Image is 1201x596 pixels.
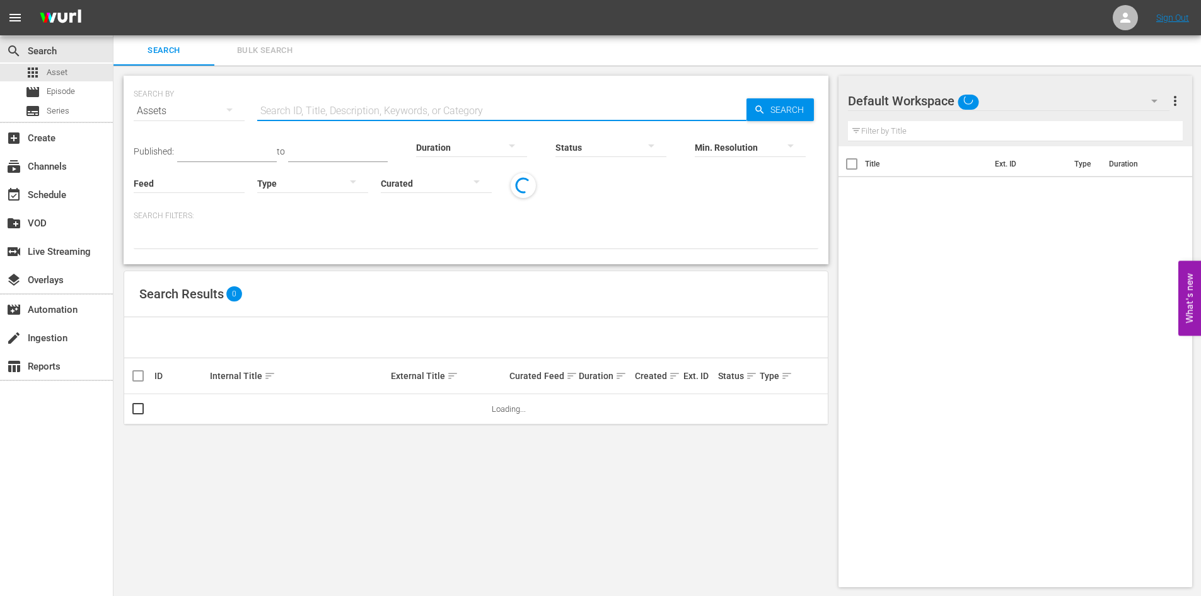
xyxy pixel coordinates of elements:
[765,98,814,121] span: Search
[865,146,987,182] th: Title
[6,359,21,374] span: Reports
[579,368,630,383] div: Duration
[1168,93,1183,108] span: more_vert
[447,370,458,382] span: sort
[391,368,506,383] div: External Title
[134,211,818,221] p: Search Filters:
[25,85,40,100] span: Episode
[134,146,174,156] span: Published:
[154,371,206,381] div: ID
[6,244,21,259] span: Live Streaming
[781,370,792,382] span: sort
[47,66,67,79] span: Asset
[1156,13,1189,23] a: Sign Out
[121,44,207,58] span: Search
[1067,146,1101,182] th: Type
[6,330,21,346] span: Ingestion
[544,368,575,383] div: Feed
[139,286,224,301] span: Search Results
[210,368,387,383] div: Internal Title
[6,159,21,174] span: Channels
[25,103,40,119] span: Series
[1101,146,1177,182] th: Duration
[6,302,21,317] span: Automation
[718,368,756,383] div: Status
[669,370,680,382] span: sort
[1168,86,1183,116] button: more_vert
[1178,260,1201,336] button: Open Feedback Widget
[8,10,23,25] span: menu
[635,368,680,383] div: Created
[760,368,784,383] div: Type
[6,44,21,59] span: Search
[47,105,69,117] span: Series
[6,187,21,202] span: Schedule
[30,3,91,33] img: ans4CAIJ8jUAAAAAAAAAAAAAAAAAAAAAAAAgQb4GAAAAAAAAAAAAAAAAAAAAAAAAJMjXAAAAAAAAAAAAAAAAAAAAAAAAgAT5G...
[615,370,627,382] span: sort
[746,98,814,121] button: Search
[25,65,40,80] span: Asset
[6,272,21,288] span: Overlays
[509,371,540,381] div: Curated
[47,85,75,98] span: Episode
[264,370,276,382] span: sort
[134,93,245,129] div: Assets
[848,83,1169,119] div: Default Workspace
[683,371,714,381] div: Ext. ID
[746,370,757,382] span: sort
[226,286,242,301] span: 0
[222,44,308,58] span: Bulk Search
[6,131,21,146] span: Create
[6,216,21,231] span: VOD
[987,146,1067,182] th: Ext. ID
[277,146,285,156] span: to
[492,404,526,414] span: Loading...
[566,370,577,382] span: sort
